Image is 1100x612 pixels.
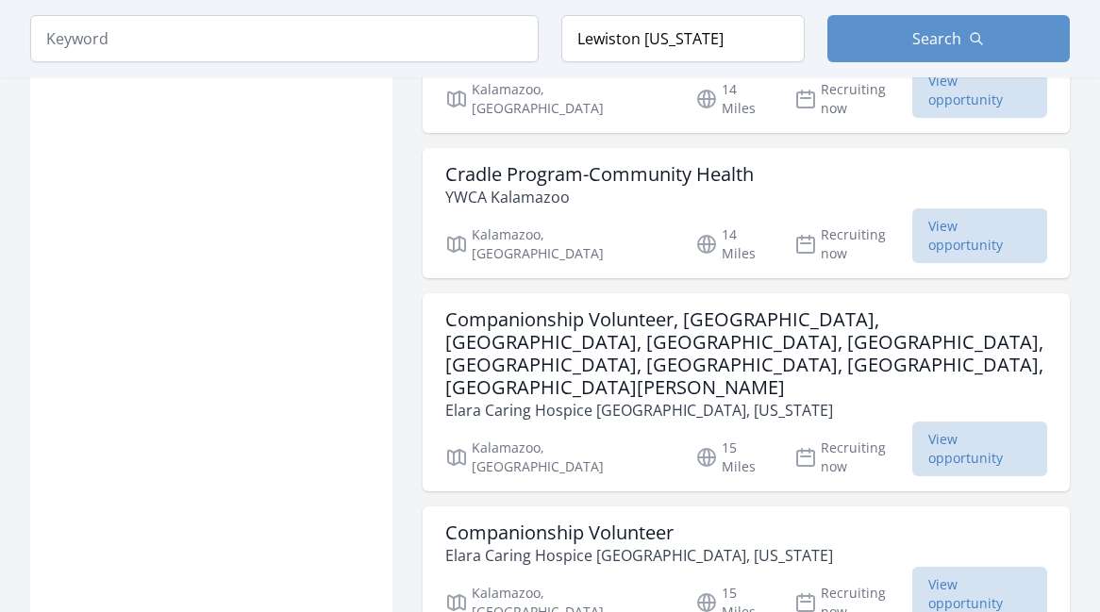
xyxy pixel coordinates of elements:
p: Kalamazoo, [GEOGRAPHIC_DATA] [445,438,673,476]
p: Recruiting now [794,80,912,118]
input: Location [561,15,805,62]
p: Recruiting now [794,438,912,476]
span: View opportunity [912,63,1048,118]
p: Recruiting now [794,225,912,263]
h3: Companionship Volunteer, [GEOGRAPHIC_DATA], [GEOGRAPHIC_DATA], [GEOGRAPHIC_DATA], [GEOGRAPHIC_DAT... [445,308,1047,399]
p: Kalamazoo, [GEOGRAPHIC_DATA] [445,225,673,263]
button: Search [827,15,1071,62]
p: 15 Miles [695,438,772,476]
p: 14 Miles [695,80,772,118]
p: Elara Caring Hospice [GEOGRAPHIC_DATA], [US_STATE] [445,544,833,567]
span: View opportunity [912,208,1048,263]
p: Elara Caring Hospice [GEOGRAPHIC_DATA], [US_STATE] [445,399,1047,422]
p: 14 Miles [695,225,772,263]
input: Keyword [30,15,539,62]
p: Kalamazoo, [GEOGRAPHIC_DATA] [445,80,673,118]
span: View opportunity [912,422,1048,476]
h3: Cradle Program-Community Health [445,163,754,186]
a: Companionship Volunteer, [GEOGRAPHIC_DATA], [GEOGRAPHIC_DATA], [GEOGRAPHIC_DATA], [GEOGRAPHIC_DAT... [423,293,1070,491]
a: Cradle Program-Community Health YWCA Kalamazoo Kalamazoo, [GEOGRAPHIC_DATA] 14 Miles Recruiting n... [423,148,1070,278]
span: Search [912,27,961,50]
p: YWCA Kalamazoo [445,186,754,208]
h3: Companionship Volunteer [445,521,833,544]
